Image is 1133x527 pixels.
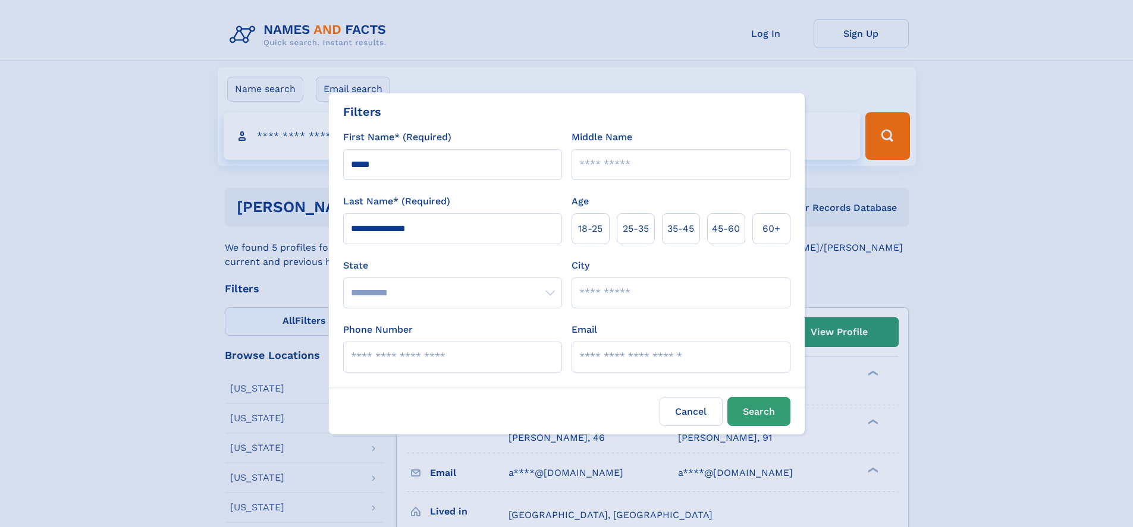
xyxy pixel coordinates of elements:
span: 45‑60 [712,222,740,236]
label: Middle Name [572,130,632,144]
span: 60+ [762,222,780,236]
label: First Name* (Required) [343,130,451,144]
label: Age [572,194,589,209]
label: Email [572,323,597,337]
label: Last Name* (Required) [343,194,450,209]
label: Cancel [660,397,723,426]
label: City [572,258,589,273]
label: Phone Number [343,323,413,337]
button: Search [727,397,790,426]
div: Filters [343,103,381,121]
span: 18‑25 [578,222,602,236]
label: State [343,258,562,273]
span: 25‑35 [623,222,649,236]
span: 35‑45 [667,222,694,236]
